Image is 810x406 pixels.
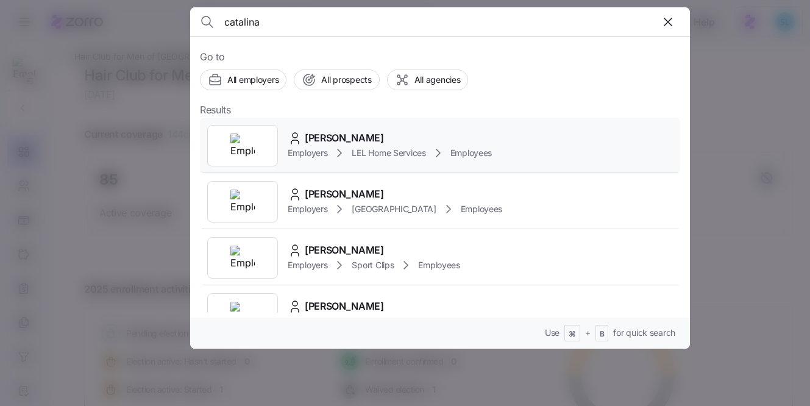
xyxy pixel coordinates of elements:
[305,130,384,146] span: [PERSON_NAME]
[294,69,379,90] button: All prospects
[414,74,461,86] span: All agencies
[230,246,255,270] img: Employer logo
[545,327,560,339] span: Use
[569,329,576,340] span: ⌘
[305,243,384,258] span: [PERSON_NAME]
[227,74,279,86] span: All employers
[305,299,384,314] span: [PERSON_NAME]
[288,259,327,271] span: Employers
[200,102,231,118] span: Results
[418,259,460,271] span: Employees
[450,147,492,159] span: Employees
[288,203,327,215] span: Employers
[200,69,286,90] button: All employers
[613,327,675,339] span: for quick search
[230,190,255,214] img: Employer logo
[321,74,371,86] span: All prospects
[387,69,469,90] button: All agencies
[288,147,327,159] span: Employers
[352,147,425,159] span: LEL Home Services
[352,259,394,271] span: Sport Clips
[200,49,680,65] span: Go to
[585,327,591,339] span: +
[305,187,384,202] span: [PERSON_NAME]
[352,203,436,215] span: [GEOGRAPHIC_DATA]
[461,203,502,215] span: Employees
[230,134,255,158] img: Employer logo
[600,329,605,340] span: B
[230,302,255,326] img: Employer logo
